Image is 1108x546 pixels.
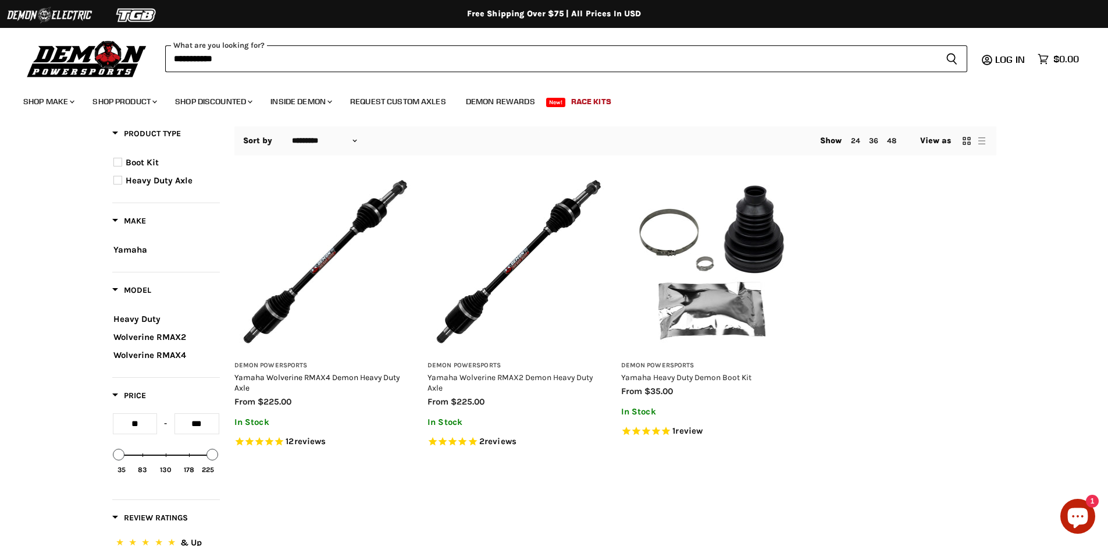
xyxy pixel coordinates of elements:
[6,4,93,26] img: Demon Electric Logo 2
[113,314,161,324] span: Heavy Duty
[234,396,255,407] span: from
[243,136,273,146] label: Sort by
[112,513,188,523] span: Review Ratings
[112,129,181,139] span: Product Type
[851,136,860,145] a: 24
[207,449,219,460] div: Max value
[427,417,610,427] p: In Stock
[258,396,291,407] span: $225.00
[427,436,610,448] span: Rated 5.0 out of 5 stars 2 reviews
[174,413,219,434] input: Max value
[1053,54,1079,65] span: $0.00
[112,285,151,299] button: Filter by Model
[479,437,516,447] span: 2 reviews
[112,390,146,405] button: Filter by Price
[165,45,967,72] form: Product
[160,466,171,474] div: 130
[936,45,967,72] button: Search
[887,136,896,145] a: 48
[138,466,147,474] div: 83
[23,38,151,79] img: Demon Powersports
[262,90,339,114] a: Inside Demon
[621,426,803,438] span: Rated 5.0 out of 5 stars 1 reviews
[234,171,416,353] img: Yamaha Wolverine RMAX4 Demon Heavy Duty Axle
[976,135,988,147] button: list view
[15,85,1076,114] ul: Main menu
[644,386,673,396] span: $35.00
[112,285,151,295] span: Model
[112,128,181,143] button: Filter by Product Type
[621,407,803,417] p: In Stock
[234,436,416,448] span: Rated 5.0 out of 5 stars 12 reviews
[234,373,400,392] a: Yamaha Wolverine RMAX4 Demon Heavy Duty Axle
[126,157,159,168] span: Boot Kit
[93,4,180,26] img: TGB Logo 2
[869,136,878,145] a: 36
[166,90,259,114] a: Shop Discounted
[961,135,972,147] button: grid view
[484,437,516,447] span: reviews
[920,136,952,146] span: View as
[621,361,803,370] h3: Demon Powersports
[294,437,326,447] span: reviews
[126,175,193,186] span: Heavy Duty Axle
[89,9,1020,19] div: Free Shipping Over $75 | All Prices In USD
[112,215,146,230] button: Filter by Make
[234,361,416,370] h3: Demon Powersports
[202,466,214,474] div: 225
[113,449,125,460] div: Min value
[427,396,448,407] span: from
[1032,51,1085,68] a: $0.00
[621,171,803,353] img: Yamaha Heavy Duty Demon Boot Kit
[621,386,642,396] span: from
[672,426,703,437] span: 1 reviews
[117,466,126,474] div: 35
[165,45,936,72] input: Search
[113,332,186,342] span: Wolverine RMAX2
[1057,499,1099,537] inbox-online-store-chat: Shopify online store chat
[286,437,326,447] span: 12 reviews
[546,98,566,107] span: New!
[113,350,186,360] span: Wolverine RMAX4
[112,391,146,400] span: Price
[675,426,703,437] span: review
[113,413,158,434] input: Min value
[113,244,147,255] span: Yamaha
[84,90,164,114] a: Shop Product
[990,54,1032,65] a: Log in
[157,413,174,434] div: -
[995,54,1025,65] span: Log in
[184,466,194,474] div: 178
[234,417,416,427] p: In Stock
[562,90,620,114] a: Race Kits
[451,396,484,407] span: $225.00
[427,171,610,353] img: Yamaha Wolverine RMAX2 Demon Heavy Duty Axle
[341,90,455,114] a: Request Custom Axles
[112,216,146,226] span: Make
[15,90,81,114] a: Shop Make
[820,136,842,146] span: Show
[427,373,593,392] a: Yamaha Wolverine RMAX2 Demon Heavy Duty Axle
[112,512,188,527] button: Filter by Review Ratings
[427,361,610,370] h3: Demon Powersports
[621,373,751,382] a: Yamaha Heavy Duty Demon Boot Kit
[457,90,544,114] a: Demon Rewards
